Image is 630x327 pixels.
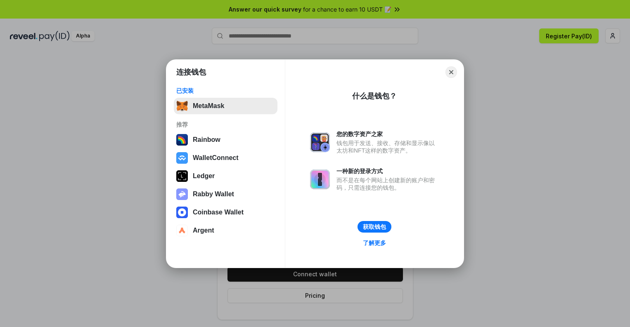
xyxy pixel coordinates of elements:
h1: 连接钱包 [176,67,206,77]
button: WalletConnect [174,150,277,166]
div: 而不是在每个网站上创建新的账户和密码，只需连接您的钱包。 [336,176,439,191]
div: Ledger [193,172,215,180]
div: 一种新的登录方式 [336,167,439,175]
div: MetaMask [193,102,224,110]
div: 已安装 [176,87,275,94]
div: Rabby Wallet [193,191,234,198]
button: Rabby Wallet [174,186,277,202]
img: svg+xml,%3Csvg%20xmlns%3D%22http%3A%2F%2Fwww.w3.org%2F2000%2Fsvg%22%20fill%3D%22none%22%20viewBox... [310,169,330,189]
div: WalletConnect [193,154,239,162]
div: Argent [193,227,214,234]
div: Rainbow [193,136,220,144]
button: Ledger [174,168,277,184]
img: svg+xml,%3Csvg%20width%3D%2228%22%20height%3D%2228%22%20viewBox%3D%220%200%2028%2028%22%20fill%3D... [176,152,188,164]
button: Argent [174,222,277,239]
a: 了解更多 [358,238,391,248]
img: svg+xml,%3Csvg%20xmlns%3D%22http%3A%2F%2Fwww.w3.org%2F2000%2Fsvg%22%20fill%3D%22none%22%20viewBox... [176,188,188,200]
img: svg+xml,%3Csvg%20width%3D%2228%22%20height%3D%2228%22%20viewBox%3D%220%200%2028%2028%22%20fill%3D... [176,225,188,236]
button: MetaMask [174,98,277,114]
img: svg+xml,%3Csvg%20width%3D%2228%22%20height%3D%2228%22%20viewBox%3D%220%200%2028%2028%22%20fill%3D... [176,207,188,218]
div: 推荐 [176,121,275,128]
div: 您的数字资产之家 [336,130,439,138]
div: 获取钱包 [363,223,386,231]
div: 了解更多 [363,239,386,247]
button: Coinbase Wallet [174,204,277,221]
img: svg+xml,%3Csvg%20width%3D%22120%22%20height%3D%22120%22%20viewBox%3D%220%200%20120%20120%22%20fil... [176,134,188,146]
img: svg+xml,%3Csvg%20fill%3D%22none%22%20height%3D%2233%22%20viewBox%3D%220%200%2035%2033%22%20width%... [176,100,188,112]
button: Close [445,66,457,78]
div: 什么是钱包？ [352,91,397,101]
button: 获取钱包 [358,221,391,233]
div: 钱包用于发送、接收、存储和显示像以太坊和NFT这样的数字资产。 [336,139,439,154]
div: Coinbase Wallet [193,209,244,216]
img: svg+xml,%3Csvg%20xmlns%3D%22http%3A%2F%2Fwww.w3.org%2F2000%2Fsvg%22%20fill%3D%22none%22%20viewBox... [310,132,330,152]
img: svg+xml,%3Csvg%20xmlns%3D%22http%3A%2F%2Fwww.w3.org%2F2000%2Fsvg%22%20width%3D%2228%22%20height%3... [176,170,188,182]
button: Rainbow [174,132,277,148]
